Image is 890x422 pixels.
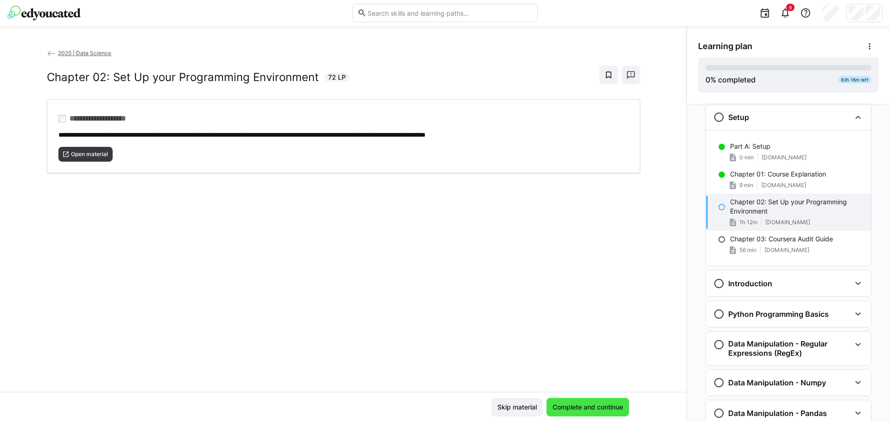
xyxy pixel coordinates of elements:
button: Open material [58,147,113,162]
p: Chapter 01: Course Explanation [730,170,826,179]
div: % completed [706,74,756,85]
span: Learning plan [698,41,752,51]
h3: Data Manipulation - Regular Expressions (RegEx) [728,339,851,358]
span: [DOMAIN_NAME] [764,246,809,254]
span: [DOMAIN_NAME] [761,182,806,189]
p: Chapter 02: Set Up your Programming Environment [730,197,864,216]
span: [DOMAIN_NAME] [765,219,810,226]
h3: Introduction [728,279,772,288]
p: Part A: Setup [730,142,770,151]
span: 0 min [739,154,754,161]
span: Complete and continue [551,403,624,412]
h3: Setup [728,113,749,122]
h3: Data Manipulation - Numpy [728,378,826,387]
button: Skip material [491,398,543,416]
p: Chapter 03: Coursera Audit Guide [730,234,833,244]
div: 83h 16m left [838,76,871,83]
span: 1h 12m [739,219,757,226]
a: 2025 | Data Science [47,50,112,57]
span: Open material [70,151,109,158]
span: 0 [706,75,710,84]
span: 2025 | Data Science [58,50,111,57]
span: [DOMAIN_NAME] [762,154,807,161]
span: 72 LP [328,73,346,82]
input: Search skills and learning paths… [367,9,533,17]
h2: Chapter 02: Set Up your Programming Environment [47,70,319,84]
h3: Python Programming Basics [728,309,829,319]
button: Complete and continue [547,398,629,416]
span: 9 [789,5,792,10]
h3: Data Manipulation - Pandas [728,409,827,418]
span: Skip material [496,403,538,412]
span: 56 min [739,246,756,254]
span: 9 min [739,182,753,189]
